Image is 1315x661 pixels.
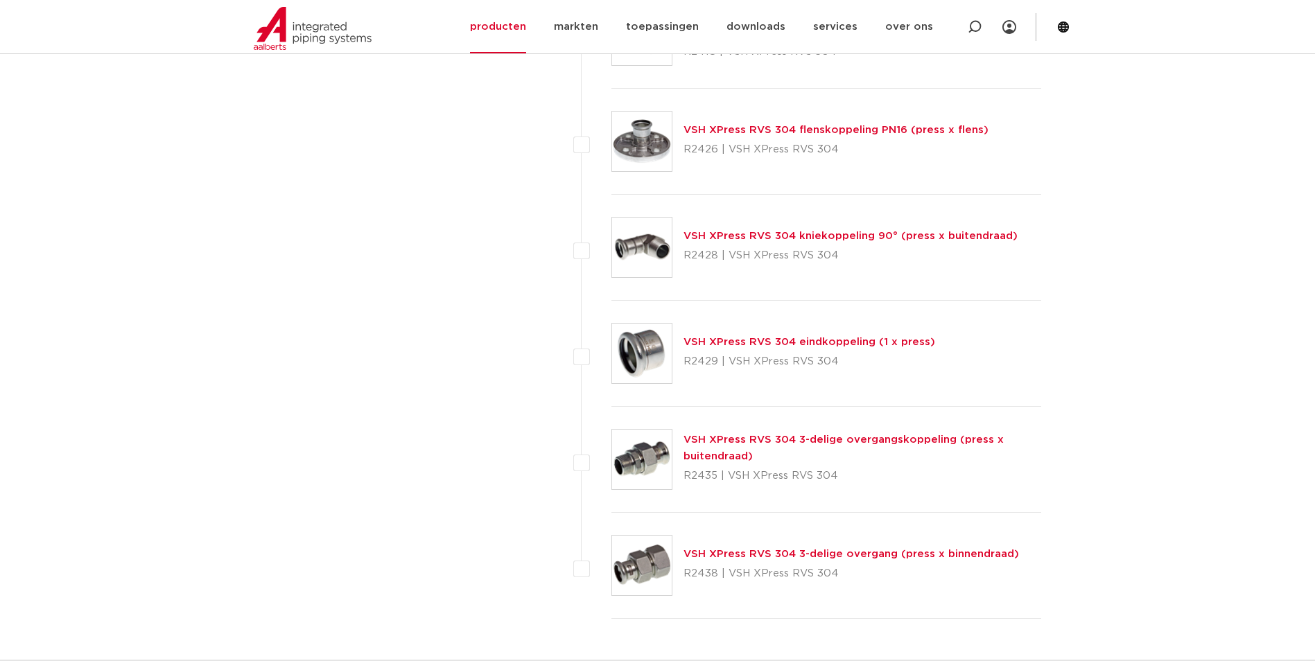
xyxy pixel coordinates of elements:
img: Thumbnail for VSH XPress RVS 304 kniekoppeling 90° (press x buitendraad) [612,218,672,277]
img: Thumbnail for VSH XPress RVS 304 flenskoppeling PN16 (press x flens) [612,112,672,171]
a: VSH XPress RVS 304 flenskoppeling PN16 (press x flens) [683,125,989,135]
a: VSH XPress RVS 304 3-delige overgang (press x binnendraad) [683,549,1019,559]
img: Thumbnail for VSH XPress RVS 304 3-delige overgang (press x binnendraad) [612,536,672,595]
p: R2435 | VSH XPress RVS 304 [683,465,1042,487]
a: VSH XPress RVS 304 kniekoppeling 90° (press x buitendraad) [683,231,1018,241]
p: R2426 | VSH XPress RVS 304 [683,139,989,161]
p: R2429 | VSH XPress RVS 304 [683,351,935,373]
p: R2438 | VSH XPress RVS 304 [683,563,1019,585]
a: VSH XPress RVS 304 3-delige overgangskoppeling (press x buitendraad) [683,434,1004,461]
img: Thumbnail for VSH XPress RVS 304 eindkoppeling (1 x press) [612,324,672,383]
p: R2428 | VSH XPress RVS 304 [683,245,1018,267]
a: VSH XPress RVS 304 eindkoppeling (1 x press) [683,337,935,347]
img: Thumbnail for VSH XPress RVS 304 3-delige overgangskoppeling (press x buitendraad) [612,430,672,489]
